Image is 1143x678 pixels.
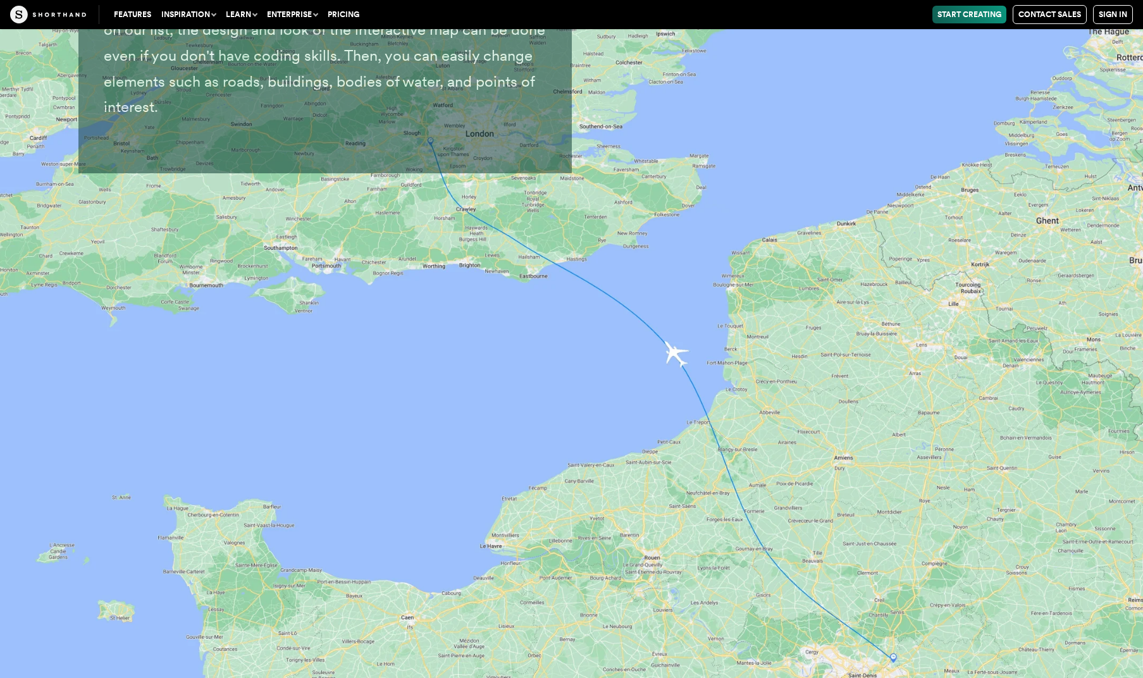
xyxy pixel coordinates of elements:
[1093,5,1133,24] a: Sign in
[323,6,364,23] a: Pricing
[1013,5,1087,24] a: Contact Sales
[10,6,86,23] img: The Craft
[156,6,221,23] button: Inspiration
[262,6,323,23] button: Enterprise
[221,6,262,23] button: Learn
[109,6,156,23] a: Features
[932,6,1006,23] a: Start Creating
